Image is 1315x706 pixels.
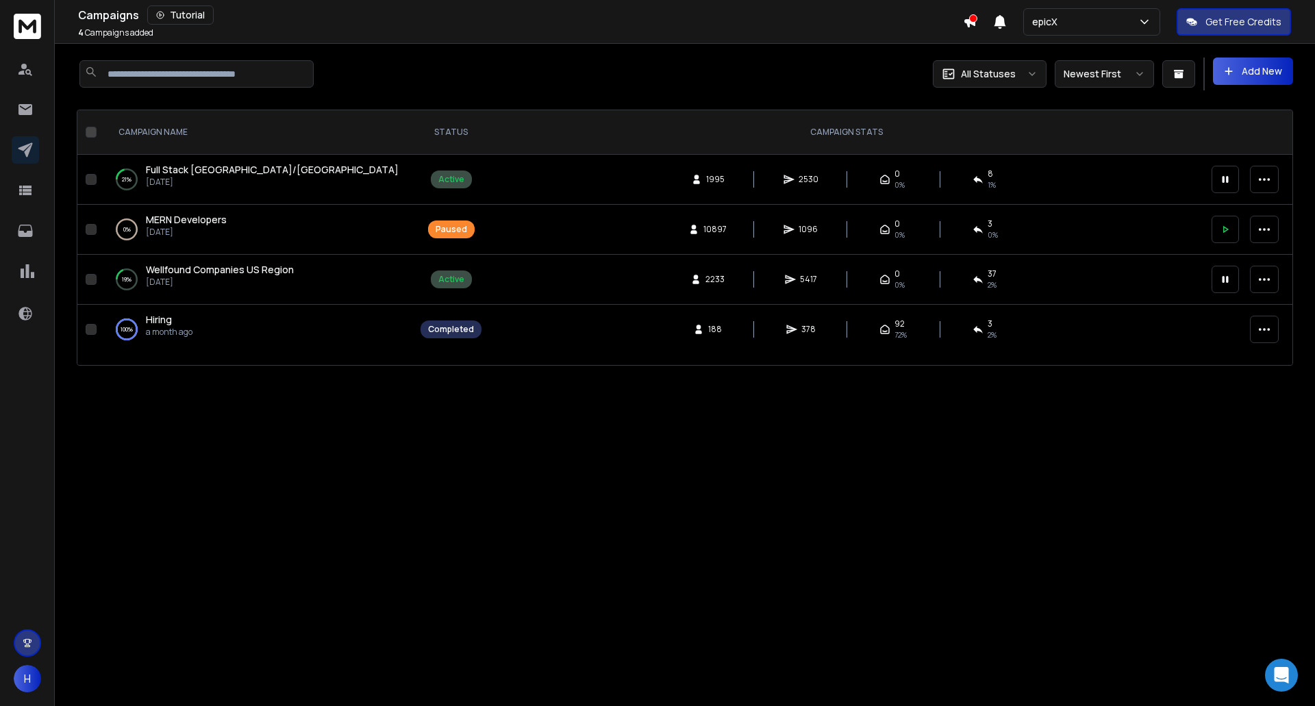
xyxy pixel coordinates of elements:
[988,168,993,179] span: 8
[428,324,474,335] div: Completed
[894,179,905,190] span: 0%
[894,329,907,340] span: 72 %
[102,205,412,255] td: 0%MERN Developers[DATE]
[894,279,905,290] span: 0%
[146,313,172,327] a: Hiring
[894,218,900,229] span: 0
[121,323,133,336] p: 100 %
[1205,15,1281,29] p: Get Free Credits
[146,177,399,188] p: [DATE]
[705,274,725,285] span: 2233
[146,213,227,227] a: MERN Developers
[988,218,992,229] span: 3
[146,227,227,238] p: [DATE]
[412,110,490,155] th: STATUS
[102,255,412,305] td: 19%Wellfound Companies US Region[DATE]
[78,27,153,38] p: Campaigns added
[988,279,997,290] span: 2 %
[122,173,131,186] p: 21 %
[78,5,963,25] div: Campaigns
[78,27,84,38] span: 4
[146,313,172,326] span: Hiring
[1213,58,1293,85] button: Add New
[438,274,464,285] div: Active
[102,155,412,205] td: 21%Full Stack [GEOGRAPHIC_DATA]/[GEOGRAPHIC_DATA][DATE]
[147,5,214,25] button: Tutorial
[894,318,905,329] span: 92
[146,163,399,176] span: Full Stack [GEOGRAPHIC_DATA]/[GEOGRAPHIC_DATA]
[146,213,227,226] span: MERN Developers
[703,224,727,235] span: 10897
[146,263,294,277] a: Wellfound Companies US Region
[708,324,722,335] span: 188
[988,268,997,279] span: 37
[102,305,412,355] td: 100%Hiringa month ago
[146,263,294,276] span: Wellfound Companies US Region
[436,224,467,235] div: Paused
[146,277,294,288] p: [DATE]
[1032,15,1063,29] p: epicX
[14,665,41,692] button: H
[801,324,816,335] span: 378
[102,110,412,155] th: CAMPAIGN NAME
[438,174,464,185] div: Active
[988,318,992,329] span: 3
[800,274,817,285] span: 5417
[1265,659,1298,692] div: Open Intercom Messenger
[988,329,997,340] span: 2 %
[1055,60,1154,88] button: Newest First
[988,179,996,190] span: 1 %
[146,163,399,177] a: Full Stack [GEOGRAPHIC_DATA]/[GEOGRAPHIC_DATA]
[961,67,1016,81] p: All Statuses
[799,224,818,235] span: 1096
[799,174,818,185] span: 2530
[146,327,192,338] p: a month ago
[894,268,900,279] span: 0
[490,110,1203,155] th: CAMPAIGN STATS
[894,229,905,240] span: 0%
[1177,8,1291,36] button: Get Free Credits
[894,168,900,179] span: 0
[123,223,131,236] p: 0 %
[988,229,998,240] span: 0 %
[706,174,725,185] span: 1995
[122,273,131,286] p: 19 %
